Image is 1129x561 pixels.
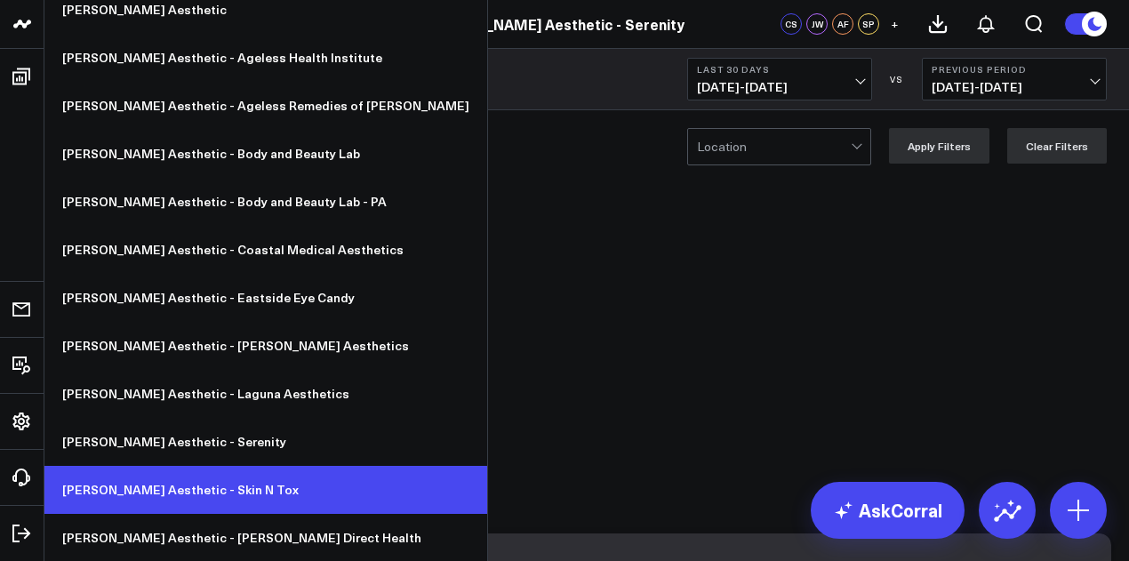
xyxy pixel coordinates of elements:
[891,18,899,30] span: +
[889,128,989,164] button: Apply Filters
[44,370,487,418] a: [PERSON_NAME] Aesthetic - Laguna Aesthetics
[697,64,862,75] b: Last 30 Days
[44,130,487,178] a: [PERSON_NAME] Aesthetic - Body and Beauty Lab
[1007,128,1107,164] button: Clear Filters
[423,14,685,34] a: [PERSON_NAME] Aesthetic - Serenity
[44,418,487,466] a: [PERSON_NAME] Aesthetic - Serenity
[697,80,862,94] span: [DATE] - [DATE]
[781,13,802,35] div: CS
[44,322,487,370] a: [PERSON_NAME] Aesthetic - [PERSON_NAME] Aesthetics
[687,58,872,100] button: Last 30 Days[DATE]-[DATE]
[832,13,853,35] div: AF
[884,13,905,35] button: +
[932,64,1097,75] b: Previous Period
[811,482,965,539] a: AskCorral
[44,466,487,514] a: [PERSON_NAME] Aesthetic - Skin N Tox
[858,13,879,35] div: SP
[44,178,487,226] a: [PERSON_NAME] Aesthetic - Body and Beauty Lab - PA
[44,82,487,130] a: [PERSON_NAME] Aesthetic - Ageless Remedies of [PERSON_NAME]
[881,74,913,84] div: VS
[922,58,1107,100] button: Previous Period[DATE]-[DATE]
[44,274,487,322] a: [PERSON_NAME] Aesthetic - Eastside Eye Candy
[44,34,487,82] a: [PERSON_NAME] Aesthetic - Ageless Health Institute
[44,226,487,274] a: [PERSON_NAME] Aesthetic - Coastal Medical Aesthetics
[932,80,1097,94] span: [DATE] - [DATE]
[806,13,828,35] div: JW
